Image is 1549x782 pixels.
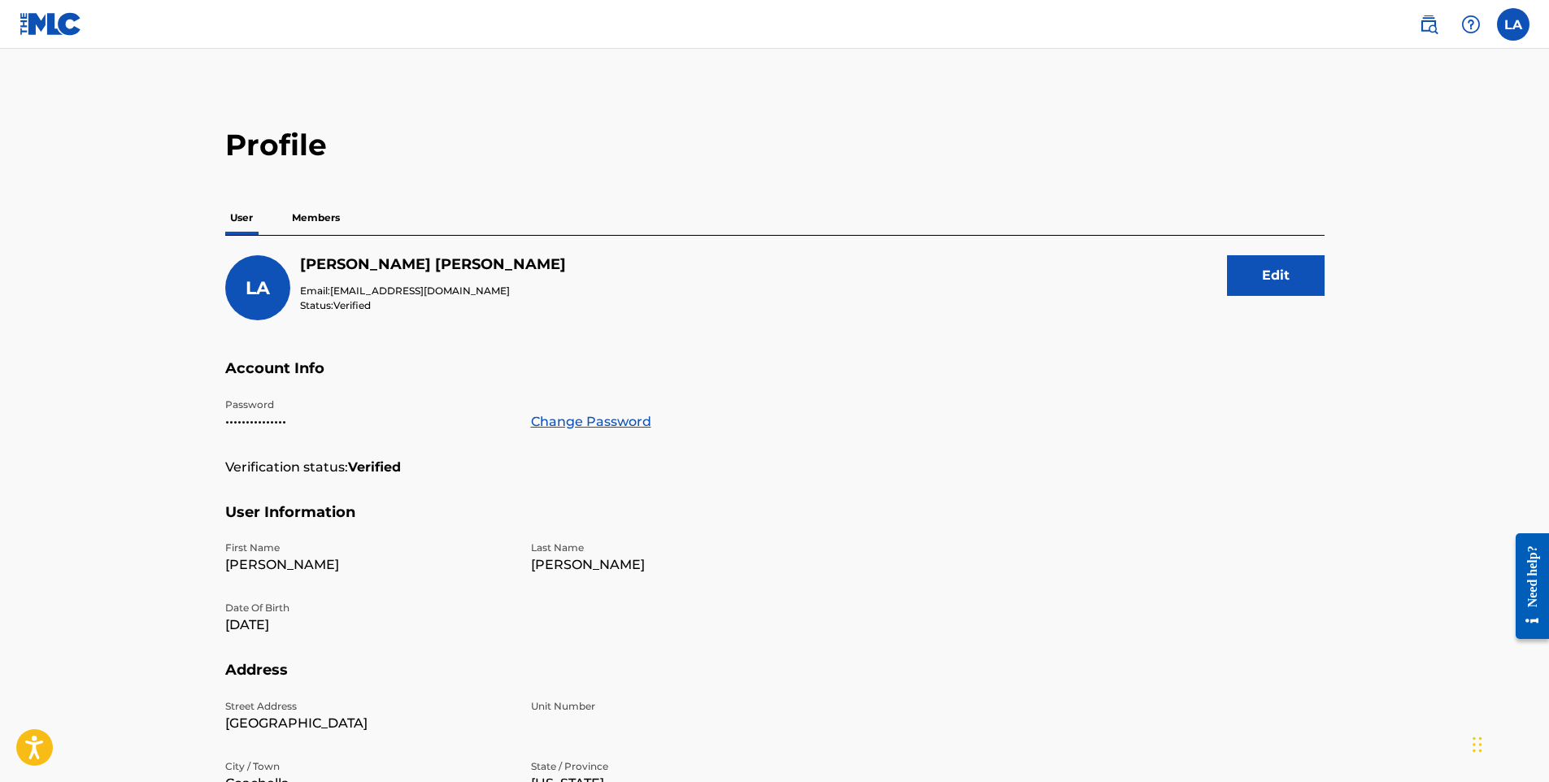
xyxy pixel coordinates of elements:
[1468,704,1549,782] iframe: Chat Widget
[333,299,371,311] span: Verified
[225,458,348,477] p: Verification status:
[225,601,511,615] p: Date Of Birth
[225,412,511,432] p: •••••••••••••••
[225,201,258,235] p: User
[300,255,566,274] h5: LUIS AGUILAR
[225,661,1325,699] h5: Address
[531,412,651,432] a: Change Password
[531,541,817,555] p: Last Name
[225,541,511,555] p: First Name
[300,284,566,298] p: Email:
[287,201,345,235] p: Members
[225,503,1325,541] h5: User Information
[531,555,817,575] p: [PERSON_NAME]
[1227,255,1325,296] button: Edit
[1497,8,1529,41] div: User Menu
[225,714,511,733] p: [GEOGRAPHIC_DATA]
[1461,15,1481,34] img: help
[300,298,566,313] p: Status:
[225,759,511,774] p: City / Town
[225,699,511,714] p: Street Address
[225,359,1325,398] h5: Account Info
[225,398,511,412] p: Password
[531,699,817,714] p: Unit Number
[1419,15,1438,34] img: search
[20,12,82,36] img: MLC Logo
[225,615,511,635] p: [DATE]
[1473,720,1482,769] div: Drag
[225,555,511,575] p: [PERSON_NAME]
[1455,8,1487,41] div: Help
[1412,8,1445,41] a: Public Search
[225,127,1325,163] h2: Profile
[246,277,270,299] span: LA
[330,285,510,297] span: [EMAIL_ADDRESS][DOMAIN_NAME]
[348,458,401,477] strong: Verified
[531,759,817,774] p: State / Province
[1503,520,1549,651] iframe: Resource Center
